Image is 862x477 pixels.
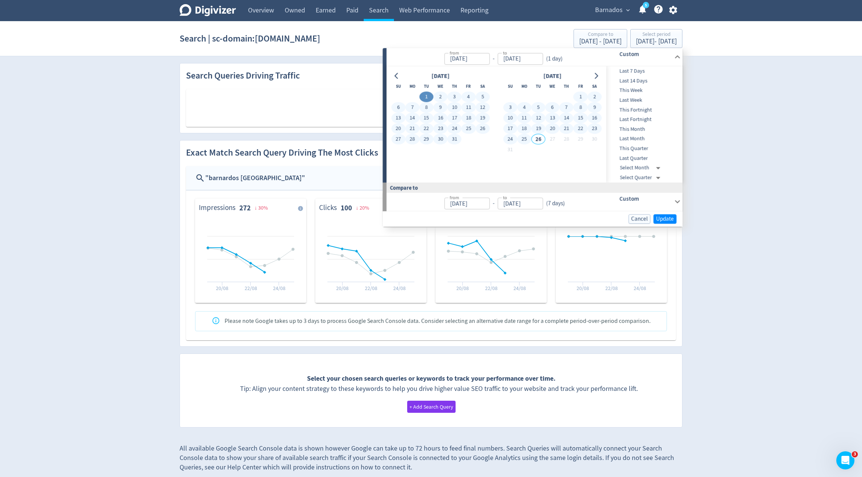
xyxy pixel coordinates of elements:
h1: Search | sc-domain:[DOMAIN_NAME] [180,26,320,51]
button: 26 [531,134,545,145]
button: 11 [517,113,531,123]
button: 24 [503,134,517,145]
button: 7 [560,102,574,113]
text: 22/08 [245,285,257,292]
button: 9 [588,102,602,113]
button: 8 [419,102,433,113]
label: to [503,49,507,56]
div: Compare to [383,182,682,193]
button: 27 [391,134,405,145]
button: 10 [448,102,462,113]
div: This Fortnight [606,105,681,115]
iframe: Intercom live chat [836,451,854,469]
button: 20 [391,123,405,134]
th: Friday [462,81,476,92]
div: ( 7 days ) [543,199,565,208]
th: Monday [517,81,531,92]
div: This Week [606,86,681,96]
text: 22/08 [605,285,618,292]
button: 29 [419,134,433,145]
button: 27 [545,134,559,145]
div: from-to(1 day)Custom [386,66,682,183]
th: Wednesday [433,81,447,92]
th: Thursday [560,81,574,92]
span: Last 7 Days [606,67,681,76]
button: 13 [391,113,405,123]
button: 18 [517,123,531,134]
strong: 272 [239,203,251,213]
span: 3 [852,451,858,457]
text: 20/08 [577,285,589,292]
th: Saturday [588,81,602,92]
label: from [450,49,459,56]
button: 5 [531,102,545,113]
div: Select Quarter [620,173,664,182]
button: 17 [448,113,462,123]
button: 3 [448,92,462,102]
button: 26 [476,123,490,134]
button: Update [653,214,676,224]
button: 28 [405,134,419,145]
button: 13 [545,113,559,123]
div: Compare to [579,32,622,38]
span: Update [656,216,674,222]
button: 25 [462,123,476,134]
div: [DATE] [429,71,452,81]
a: 5 [643,2,649,8]
button: 21 [560,123,574,134]
button: 31 [448,134,462,145]
div: All available Google Search Console data is shown however Google can take up to 72 hours to feed ... [180,434,682,472]
h2: Exact Match Search Query Driving The Most Clicks [186,147,378,159]
button: 12 [531,113,545,123]
h2: Search Queries Driving Traffic [186,69,300,82]
span: ↓ [356,204,358,211]
span: This Quarter [606,144,681,153]
div: from-to(1 day)Custom [386,48,682,66]
span: Last Week [606,96,681,104]
button: Compare to[DATE] - [DATE] [574,29,627,48]
div: Last Fortnight [606,115,681,125]
span: Last Month [606,135,681,143]
button: 22 [419,123,433,134]
button: 2 [588,92,602,102]
text: 20/08 [336,285,349,292]
button: Go to previous month [391,71,402,81]
div: from-to(7 days)Custom [386,193,682,211]
button: 19 [531,123,545,134]
button: 6 [545,102,559,113]
button: Select period[DATE]- [DATE] [630,29,682,48]
div: Last 14 Days [606,76,681,86]
text: 22/08 [365,285,377,292]
label: to [503,194,507,201]
span: ↓ [254,204,257,211]
dd: Tip: Align your content strategy to these keywords to help you drive higher value SEO traffic to ... [202,384,676,394]
text: 22/08 [485,285,498,292]
th: Sunday [503,81,517,92]
text: 24/08 [513,285,526,292]
button: 18 [462,113,476,123]
button: 14 [405,113,419,123]
div: Last Quarter [606,153,681,163]
button: 12 [476,102,490,113]
div: Please note Google takes up to 3 days to process Google Search Console data. Consider selecting a... [225,314,651,329]
button: 29 [574,134,588,145]
h6: Custom [619,49,671,59]
span: Cancel [631,216,648,222]
div: ( 1 day ) [543,54,566,63]
dt: Impressions [199,203,236,213]
button: 5 [476,92,490,102]
span: Barnados [595,4,623,16]
text: 5 [645,3,647,8]
span: 20 % [360,204,369,211]
strong: 100 [341,203,352,213]
text: 24/08 [393,285,406,292]
button: 11 [462,102,476,113]
button: 28 [560,134,574,145]
div: [DATE] [541,71,564,81]
span: Last Fortnight [606,116,681,124]
button: 20 [545,123,559,134]
text: 24/08 [273,285,285,292]
th: Tuesday [531,81,545,92]
button: 7 [405,102,419,113]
